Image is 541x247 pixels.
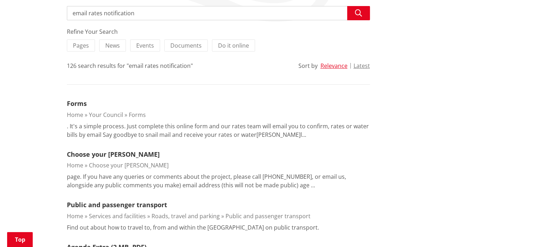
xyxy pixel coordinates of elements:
p: . It's a simple process. Just complete this online form and our rates team will email you to conf... [67,122,370,139]
a: Home [67,212,83,220]
a: Home [67,161,83,169]
a: Choose your [PERSON_NAME] [89,161,169,169]
a: Roads, travel and parking [152,212,220,220]
a: Your Council [89,111,123,119]
a: Public and passenger transport [67,200,167,209]
span: Do it online [218,42,249,49]
p: page. If you have any queries or comments about the project, please call [PHONE_NUMBER], or email... [67,172,370,189]
a: Forms [67,99,87,108]
a: Services and facilities [89,212,146,220]
span: News [105,42,120,49]
a: Choose your [PERSON_NAME] [67,150,160,159]
button: Latest [354,63,370,69]
p: Find out about how to travel to, from and within the [GEOGRAPHIC_DATA] on public transport. [67,223,319,232]
span: Events [136,42,154,49]
a: Forms [129,111,146,119]
iframe: Messenger Launcher [508,217,534,243]
div: Refine Your Search [67,27,370,36]
input: Search input [67,6,370,20]
span: Pages [73,42,89,49]
span: Documents [170,42,202,49]
a: Public and passenger transport [226,212,311,220]
div: Sort by [298,61,318,70]
button: Relevance [320,63,348,69]
a: Home [67,111,83,119]
a: Top [7,232,33,247]
div: 126 search results for "email rates notification" [67,61,193,70]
